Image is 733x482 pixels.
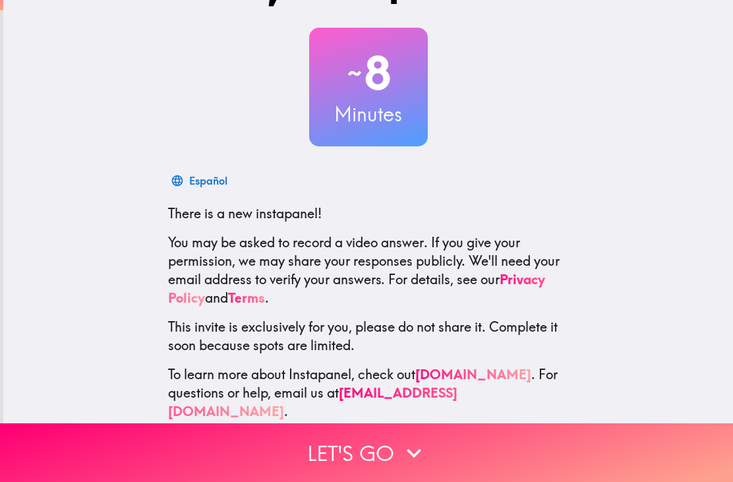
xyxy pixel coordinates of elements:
button: Español [168,167,233,194]
span: There is a new instapanel! [168,205,322,222]
p: You may be asked to record a video answer. If you give your permission, we may share your respons... [168,233,569,307]
span: ~ [345,53,364,93]
a: [DOMAIN_NAME] [415,366,531,382]
a: Privacy Policy [168,271,545,306]
a: Terms [228,289,265,306]
a: [EMAIL_ADDRESS][DOMAIN_NAME] [168,384,457,419]
p: To learn more about Instapanel, check out . For questions or help, email us at . [168,365,569,421]
p: This invite is exclusively for you, please do not share it. Complete it soon because spots are li... [168,318,569,355]
div: Español [189,171,227,190]
h2: 8 [309,46,428,100]
h3: Minutes [309,100,428,128]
